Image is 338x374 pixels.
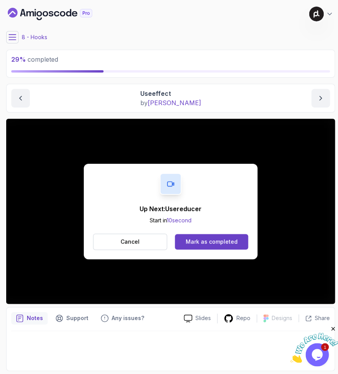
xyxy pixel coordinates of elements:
span: [PERSON_NAME] [148,99,201,107]
button: user profile image [309,6,333,22]
p: Support [66,314,88,322]
span: 29 % [11,55,26,63]
p: Slides [195,314,211,322]
p: Useeffect [140,89,201,98]
p: Up Next: Usereducer [140,204,202,213]
p: Share [315,314,330,322]
a: Dashboard [8,8,110,20]
p: Notes [27,314,43,322]
button: notes button [11,312,48,324]
span: 10 second [167,217,191,223]
button: Feedback button [96,312,149,324]
a: Slides [178,314,217,322]
p: by [140,98,201,107]
button: Mark as completed [175,234,248,249]
p: Repo [236,314,250,322]
iframe: chat widget [290,326,338,362]
a: Repo [217,313,257,323]
iframe: 3 - useEffect [6,119,335,304]
p: Cancel [121,238,140,246]
button: next content [311,89,330,107]
p: Start in [140,216,202,224]
button: Share [298,314,330,322]
button: Cancel [93,234,167,250]
p: Any issues? [112,314,144,322]
button: Support button [51,312,93,324]
div: Mark as completed [185,238,237,246]
span: completed [11,55,58,63]
p: Designs [272,314,292,322]
button: previous content [11,89,30,107]
p: 8 - Hooks [22,33,47,41]
img: user profile image [309,7,324,21]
